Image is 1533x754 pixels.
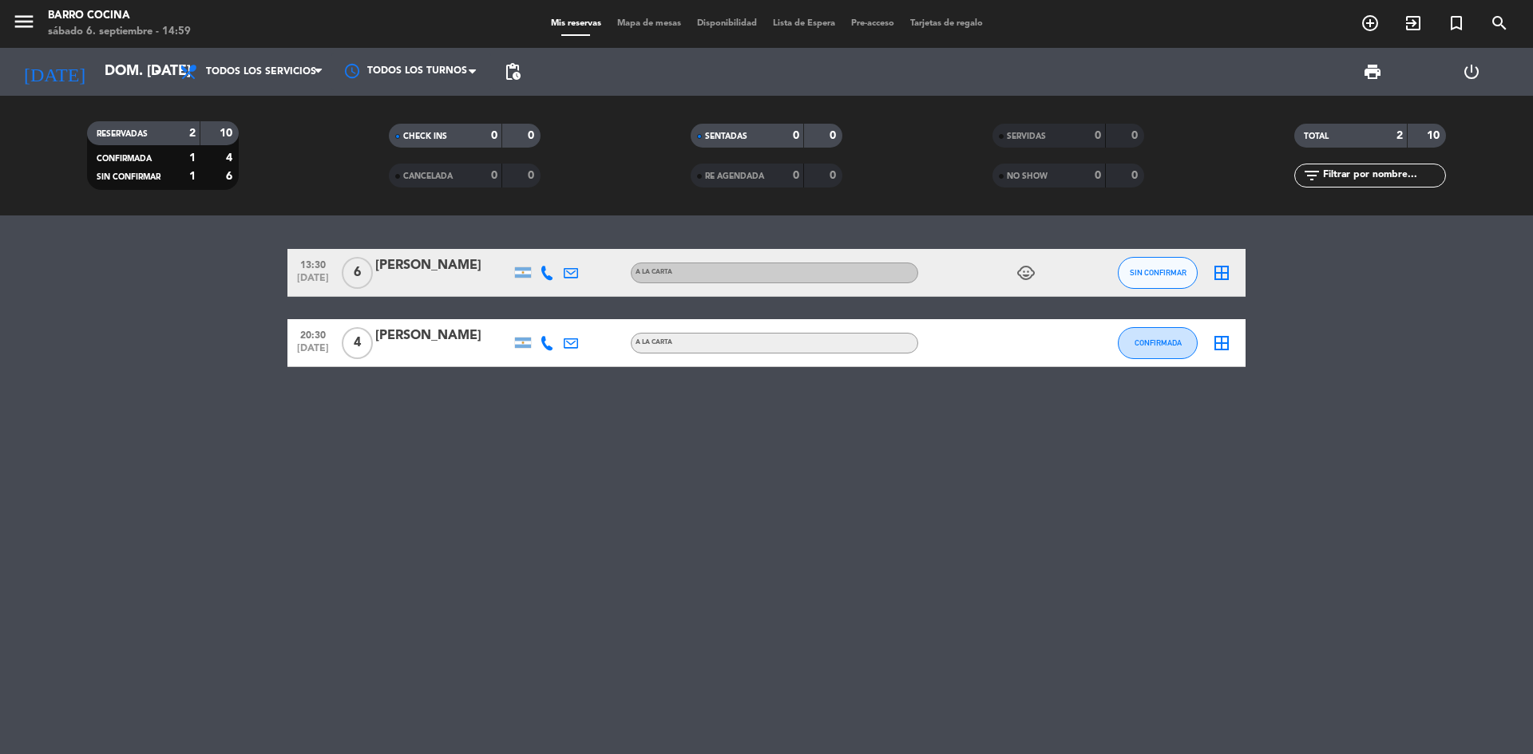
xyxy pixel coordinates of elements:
span: SIN CONFIRMAR [97,173,160,181]
strong: 0 [1131,170,1141,181]
i: border_all [1212,334,1231,353]
strong: 0 [1095,170,1101,181]
span: Lista de Espera [765,19,843,28]
strong: 0 [1095,130,1101,141]
strong: 10 [1427,130,1443,141]
span: 4 [342,327,373,359]
button: SIN CONFIRMAR [1118,257,1198,289]
strong: 0 [793,170,799,181]
span: CANCELADA [403,172,453,180]
strong: 0 [793,130,799,141]
div: sábado 6. septiembre - 14:59 [48,24,191,40]
span: Mis reservas [543,19,609,28]
i: turned_in_not [1447,14,1466,33]
span: Mapa de mesas [609,19,689,28]
strong: 2 [189,128,196,139]
strong: 0 [1131,130,1141,141]
span: 13:30 [293,255,333,273]
span: Pre-acceso [843,19,902,28]
span: 20:30 [293,325,333,343]
strong: 1 [189,152,196,164]
span: SIN CONFIRMAR [1130,268,1186,277]
span: A LA CARTA [636,339,672,345]
strong: 0 [528,130,537,141]
i: border_all [1212,263,1231,282]
span: CHECK INS [403,132,447,140]
button: menu [12,10,36,39]
span: RESERVADAS [97,130,148,138]
span: CONFIRMADA [1135,338,1182,347]
div: LOG OUT [1422,48,1521,96]
button: CONFIRMADA [1118,327,1198,359]
span: SENTADAS [705,132,747,140]
strong: 10 [220,128,236,139]
i: menu [12,10,36,34]
span: [DATE] [293,273,333,291]
strong: 4 [226,152,236,164]
i: filter_list [1302,166,1321,185]
span: SERVIDAS [1007,132,1046,140]
strong: 6 [226,171,236,182]
span: pending_actions [503,62,522,81]
strong: 2 [1396,130,1403,141]
div: [PERSON_NAME] [375,326,511,346]
i: child_care [1016,263,1036,282]
strong: 0 [491,170,497,181]
span: 6 [342,257,373,289]
i: power_settings_new [1462,62,1481,81]
i: [DATE] [12,54,97,89]
span: CONFIRMADA [97,155,152,163]
strong: 0 [830,170,839,181]
span: Disponibilidad [689,19,765,28]
strong: 0 [528,170,537,181]
span: NO SHOW [1007,172,1048,180]
span: Todos los servicios [206,66,316,77]
span: [DATE] [293,343,333,361]
span: TOTAL [1304,132,1329,140]
i: arrow_drop_down [149,62,168,81]
strong: 0 [830,130,839,141]
span: Tarjetas de regalo [902,19,991,28]
input: Filtrar por nombre... [1321,167,1445,184]
i: add_circle_outline [1361,14,1380,33]
strong: 1 [189,171,196,182]
div: [PERSON_NAME] [375,255,511,276]
strong: 0 [491,130,497,141]
span: A LA CARTA [636,269,672,275]
i: search [1490,14,1509,33]
span: print [1363,62,1382,81]
div: Barro Cocina [48,8,191,24]
span: RE AGENDADA [705,172,764,180]
i: exit_to_app [1404,14,1423,33]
